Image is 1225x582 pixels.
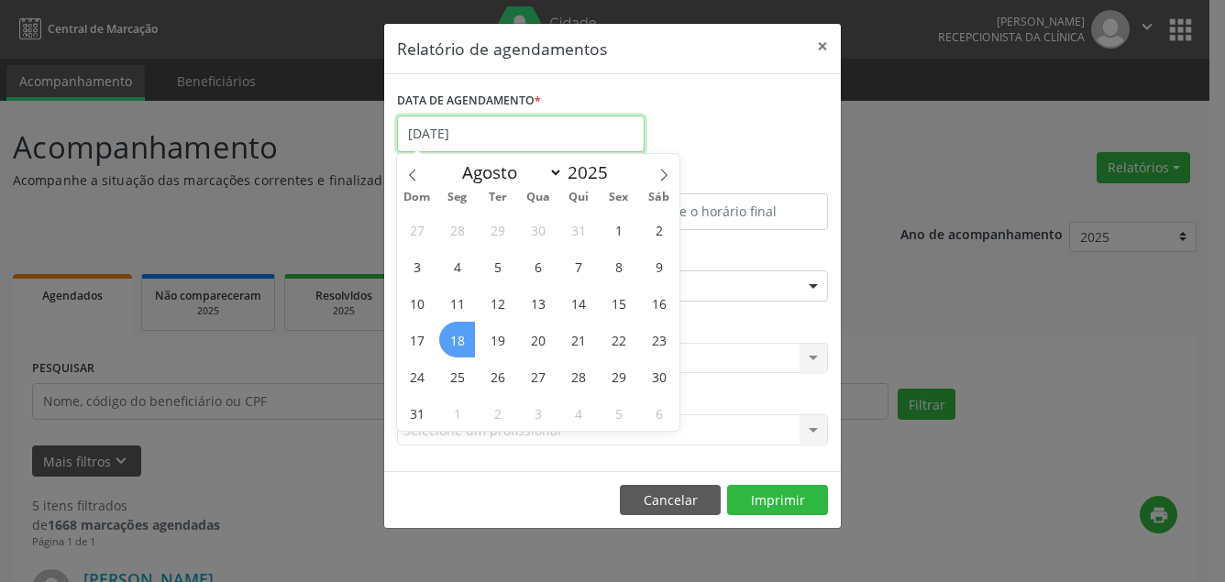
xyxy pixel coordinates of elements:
[617,193,828,230] input: Selecione o horário final
[437,192,478,203] span: Seg
[601,395,636,431] span: Setembro 5, 2025
[520,395,556,431] span: Setembro 3, 2025
[560,248,596,284] span: Agosto 7, 2025
[804,24,841,69] button: Close
[480,322,515,357] span: Agosto 19, 2025
[601,248,636,284] span: Agosto 8, 2025
[453,159,563,185] select: Month
[480,248,515,284] span: Agosto 5, 2025
[601,322,636,357] span: Agosto 22, 2025
[439,248,475,284] span: Agosto 4, 2025
[727,485,828,516] button: Imprimir
[641,212,677,247] span: Agosto 2, 2025
[397,37,607,60] h5: Relatório de agendamentos
[520,322,556,357] span: Agosto 20, 2025
[439,395,475,431] span: Setembro 1, 2025
[601,285,636,321] span: Agosto 15, 2025
[399,358,435,394] span: Agosto 24, 2025
[641,322,677,357] span: Agosto 23, 2025
[558,192,599,203] span: Qui
[399,212,435,247] span: Julho 27, 2025
[520,248,556,284] span: Agosto 6, 2025
[480,395,515,431] span: Setembro 2, 2025
[399,395,435,431] span: Agosto 31, 2025
[480,285,515,321] span: Agosto 12, 2025
[620,485,721,516] button: Cancelar
[439,212,475,247] span: Julho 28, 2025
[560,322,596,357] span: Agosto 21, 2025
[599,192,639,203] span: Sex
[601,358,636,394] span: Agosto 29, 2025
[639,192,679,203] span: Sáb
[560,358,596,394] span: Agosto 28, 2025
[480,212,515,247] span: Julho 29, 2025
[520,212,556,247] span: Julho 30, 2025
[560,212,596,247] span: Julho 31, 2025
[439,285,475,321] span: Agosto 11, 2025
[520,285,556,321] span: Agosto 13, 2025
[397,115,645,152] input: Selecione uma data ou intervalo
[439,358,475,394] span: Agosto 25, 2025
[641,358,677,394] span: Agosto 30, 2025
[399,322,435,357] span: Agosto 17, 2025
[617,165,828,193] label: ATÉ
[478,192,518,203] span: Ter
[397,192,437,203] span: Dom
[520,358,556,394] span: Agosto 27, 2025
[563,160,624,184] input: Year
[601,212,636,247] span: Agosto 1, 2025
[439,322,475,357] span: Agosto 18, 2025
[480,358,515,394] span: Agosto 26, 2025
[641,248,677,284] span: Agosto 9, 2025
[397,87,541,115] label: DATA DE AGENDAMENTO
[641,285,677,321] span: Agosto 16, 2025
[641,395,677,431] span: Setembro 6, 2025
[560,395,596,431] span: Setembro 4, 2025
[518,192,558,203] span: Qua
[399,248,435,284] span: Agosto 3, 2025
[399,285,435,321] span: Agosto 10, 2025
[560,285,596,321] span: Agosto 14, 2025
